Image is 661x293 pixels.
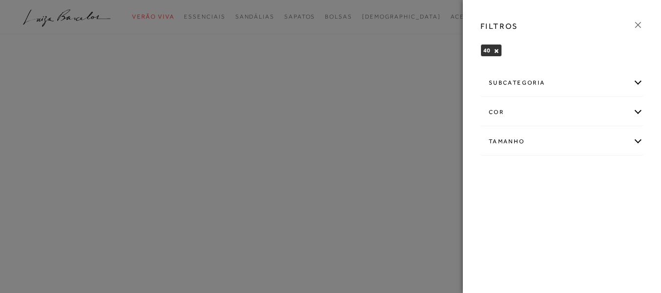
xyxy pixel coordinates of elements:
div: Tamanho [481,129,643,155]
div: cor [481,99,643,125]
span: 40 [483,47,490,54]
div: subcategoria [481,70,643,96]
button: 40 Close [494,47,499,54]
h3: FILTROS [480,21,518,32]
